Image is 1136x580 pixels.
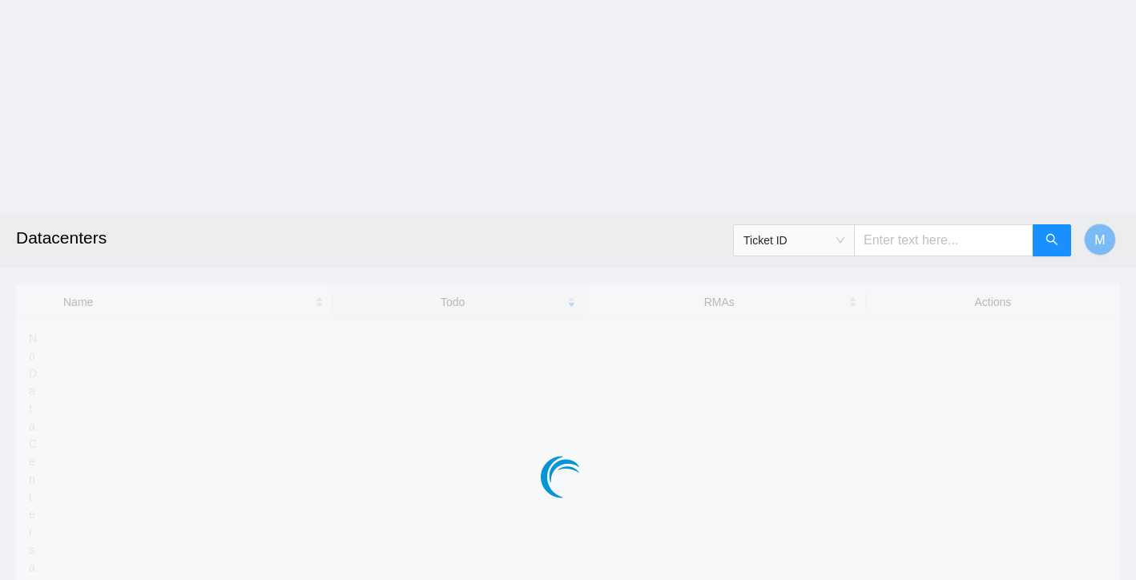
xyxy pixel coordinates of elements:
span: search [1045,233,1058,248]
button: M [1084,224,1116,256]
input: Enter text here... [854,224,1033,256]
button: search [1033,224,1071,256]
span: M [1094,230,1105,250]
span: Ticket ID [743,228,844,252]
h2: Datacenters [16,212,789,264]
